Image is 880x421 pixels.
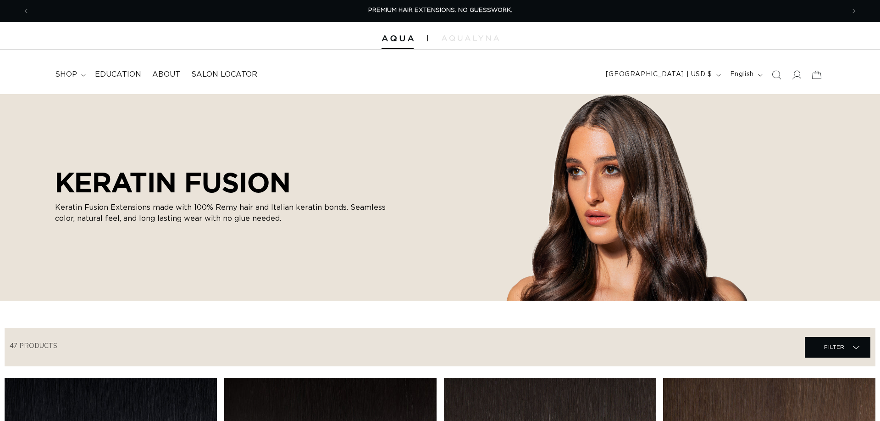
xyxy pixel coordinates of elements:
[600,66,725,84] button: [GEOGRAPHIC_DATA] | USD $
[89,64,147,85] a: Education
[10,343,57,349] span: 47 products
[95,70,141,79] span: Education
[442,35,499,41] img: aqualyna.com
[368,7,512,13] span: PREMIUM HAIR EXTENSIONS. NO GUESSWORK.
[16,2,36,20] button: Previous announcement
[844,2,864,20] button: Next announcement
[55,70,77,79] span: shop
[725,66,766,84] button: English
[186,64,263,85] a: Salon Locator
[766,65,786,85] summary: Search
[50,64,89,85] summary: shop
[152,70,180,79] span: About
[147,64,186,85] a: About
[606,70,712,79] span: [GEOGRAPHIC_DATA] | USD $
[805,337,870,358] summary: Filter
[55,166,404,198] h2: KERATIN FUSION
[730,70,754,79] span: English
[55,202,404,224] p: Keratin Fusion Extensions made with 100% Remy hair and Italian keratin bonds. Seamless color, nat...
[824,338,845,356] span: Filter
[191,70,257,79] span: Salon Locator
[382,35,414,42] img: Aqua Hair Extensions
